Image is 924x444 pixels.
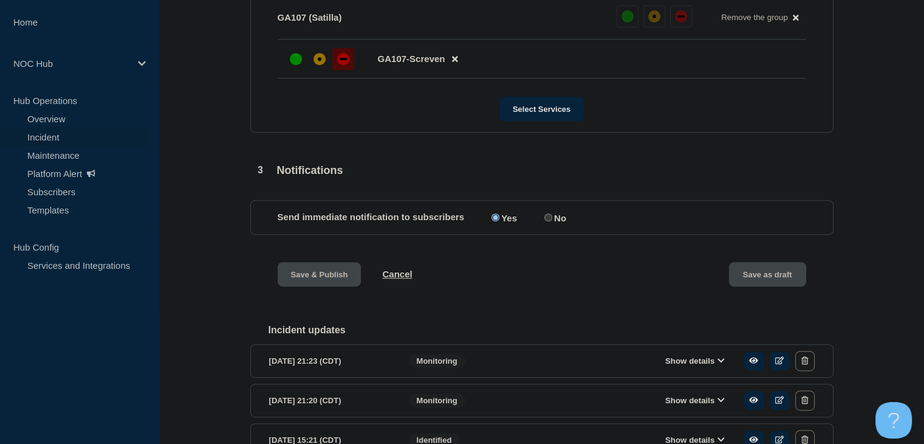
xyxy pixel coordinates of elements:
[337,53,349,65] div: down
[278,12,342,23] p: GA107 (Satilla)
[313,53,326,65] div: affected
[648,10,660,23] div: affected
[269,351,391,371] div: [DATE] 21:23 (CDT)
[875,402,912,439] iframe: Help Scout Beacon - Open
[675,10,687,23] div: down
[499,97,584,121] button: Select Services
[544,213,552,221] input: No
[250,160,343,181] div: Notifications
[729,262,806,286] button: Save as draft
[409,354,465,368] span: Monitoring
[491,213,499,221] input: Yes
[382,269,412,279] button: Cancel
[409,394,465,408] span: Monitoring
[269,325,833,336] h2: Incident updates
[617,5,638,27] button: up
[278,212,465,223] p: Send immediate notification to subscribers
[269,390,391,411] div: [DATE] 21:20 (CDT)
[290,53,302,65] div: up
[670,5,692,27] button: down
[721,13,788,22] span: Remove the group
[643,5,665,27] button: affected
[378,54,445,64] span: GA107-Screven
[488,212,517,223] label: Yes
[278,212,806,223] div: Send immediate notification to subscribers
[13,58,130,69] p: NOC Hub
[250,160,271,181] span: 3
[714,5,806,29] button: Remove the group
[662,356,728,366] button: Show details
[278,262,361,286] button: Save & Publish
[541,212,566,223] label: No
[662,395,728,406] button: Show details
[621,10,634,23] div: up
